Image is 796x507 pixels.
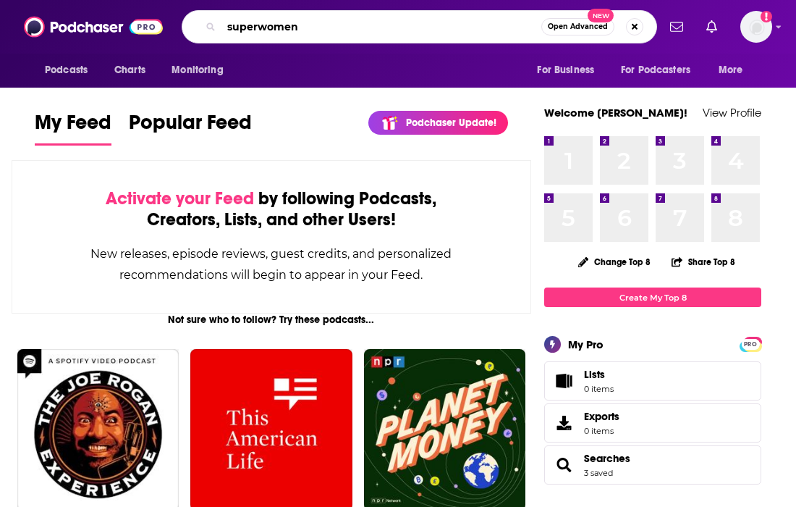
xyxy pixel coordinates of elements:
[740,11,772,43] span: Logged in as sophiak
[548,23,608,30] span: Open Advanced
[406,117,496,129] p: Podchaser Update!
[85,243,458,285] div: New releases, episode reviews, guest credits, and personalized recommendations will begin to appe...
[740,11,772,43] button: Show profile menu
[24,13,163,41] img: Podchaser - Follow, Share and Rate Podcasts
[584,426,619,436] span: 0 items
[161,56,242,84] button: open menu
[544,288,761,307] a: Create My Top 8
[549,371,578,391] span: Lists
[588,9,614,22] span: New
[544,403,761,443] a: Exports
[740,11,772,43] img: User Profile
[719,60,743,80] span: More
[621,60,690,80] span: For Podcasters
[45,60,88,80] span: Podcasts
[611,56,711,84] button: open menu
[35,56,106,84] button: open menu
[568,338,604,351] div: My Pro
[114,60,145,80] span: Charts
[544,106,687,120] a: Welcome [PERSON_NAME]!
[570,253,659,271] button: Change Top 8
[742,338,759,349] a: PRO
[549,413,578,433] span: Exports
[12,314,531,326] div: Not sure who to follow? Try these podcasts...
[172,60,223,80] span: Monitoring
[527,56,612,84] button: open menu
[664,14,689,39] a: Show notifications dropdown
[584,410,619,423] span: Exports
[35,110,111,146] a: My Feed
[544,445,761,485] span: Searches
[584,384,614,394] span: 0 items
[761,11,772,22] svg: Add a profile image
[584,368,614,381] span: Lists
[221,15,541,38] input: Search podcasts, credits, & more...
[105,56,154,84] a: Charts
[106,188,254,209] span: Activate your Feed
[703,106,761,120] a: View Profile
[584,468,613,478] a: 3 saved
[129,110,252,143] span: Popular Feed
[85,188,458,230] div: by following Podcasts, Creators, Lists, and other Users!
[549,455,578,475] a: Searches
[671,248,736,276] button: Share Top 8
[544,361,761,401] a: Lists
[708,56,761,84] button: open menu
[584,452,630,465] a: Searches
[541,18,614,35] button: Open AdvancedNew
[35,110,111,143] span: My Feed
[700,14,723,39] a: Show notifications dropdown
[182,10,657,43] div: Search podcasts, credits, & more...
[742,339,759,350] span: PRO
[129,110,252,146] a: Popular Feed
[537,60,594,80] span: For Business
[584,368,605,381] span: Lists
